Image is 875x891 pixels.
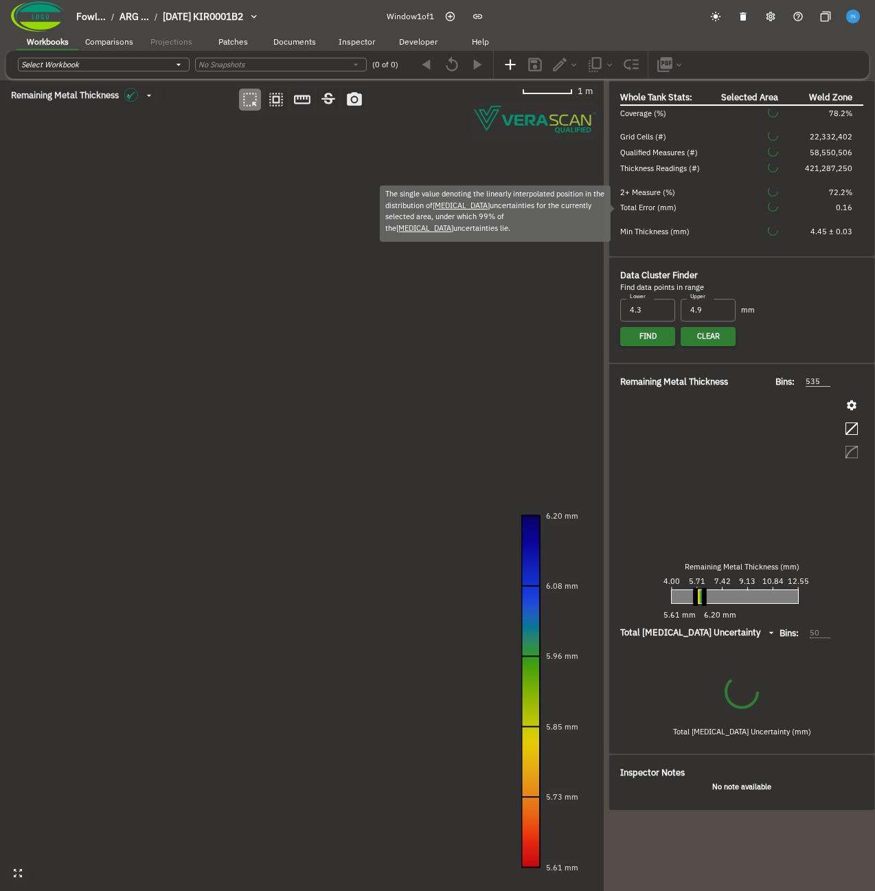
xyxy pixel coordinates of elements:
[829,188,852,197] span: 72.2%
[546,581,578,591] text: 6.08 mm
[620,132,666,142] span: Grid Cells (#)
[620,375,728,389] span: Remaining Metal Thickness
[76,10,106,23] span: Fowl...
[721,91,778,103] span: Selected Area
[846,10,859,23] img: f6ffcea323530ad0f5eeb9c9447a59c5
[399,36,437,47] span: Developer
[673,726,811,738] span: Total [MEDICAL_DATA] Uncertainty (mm)
[620,627,760,638] span: Total [MEDICAL_DATA] Uncertainty
[712,782,771,791] b: No note available
[639,330,657,343] span: Find
[85,36,133,47] span: Comparisons
[472,36,489,47] span: Help
[697,330,720,343] span: Clear
[630,293,646,301] label: Lower
[809,91,852,103] span: Weld Zone
[546,511,578,521] text: 6.20 mm
[163,10,243,23] span: [DATE] KIR0001B2
[385,201,591,233] span: uncertainties for the currently selected area, under which 99% of the
[620,148,698,157] span: Qualified Measures (#)
[273,36,316,47] span: Documents
[741,304,755,316] span: mm
[155,11,157,23] li: /
[546,651,578,661] text: 5.96 mm
[546,792,578,802] text: 5.73 mm
[690,293,705,301] label: Upper
[433,201,490,210] span: [MEDICAL_DATA]
[71,5,271,28] button: breadcrumb
[805,163,852,173] span: 421,287,250
[372,59,398,71] span: (0 of 0)
[620,203,677,212] span: Total Error (mm)
[11,1,65,32] img: Company Logo
[387,10,434,23] span: Window 1 of 1
[124,88,138,102] img: icon in the dropdown
[218,36,248,47] span: Patches
[385,189,604,210] span: The single value denoting the linearly interpolated position in the distribution of
[620,109,666,118] span: Coverage (%)
[578,84,593,98] span: 1 m
[836,203,852,212] span: 0.16
[620,163,700,173] span: Thickness Readings (#)
[120,10,149,23] span: ARG ...
[546,863,578,872] text: 5.61 mm
[681,327,736,346] button: Clear
[620,269,698,281] span: Data Cluster Finder
[546,722,578,732] text: 5.85 mm
[11,90,119,101] span: Remaining Metal Thickness
[76,10,243,24] nav: breadcrumb
[198,60,245,69] i: No Snapshots
[27,36,69,47] span: Workbooks
[620,282,863,293] div: Find data points in range
[111,11,114,23] li: /
[810,132,852,142] span: 22,332,402
[620,91,692,103] span: Whole Tank Stats:
[339,36,375,47] span: Inspector
[810,148,852,157] span: 58,550,506
[620,188,675,197] span: 2+ Measure (%)
[21,60,79,69] i: Select Workbook
[810,227,852,236] span: 4.45 ± 0.03
[775,375,795,389] span: Bins:
[620,327,675,346] button: Find
[474,106,596,133] img: Verascope qualified watermark
[829,109,852,118] span: 78.2%
[780,627,799,640] span: Bins:
[396,223,453,233] span: [MEDICAL_DATA]
[453,223,510,233] span: uncertainties lie.
[620,227,690,236] span: Min Thickness (mm)
[620,767,685,778] span: Inspector Notes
